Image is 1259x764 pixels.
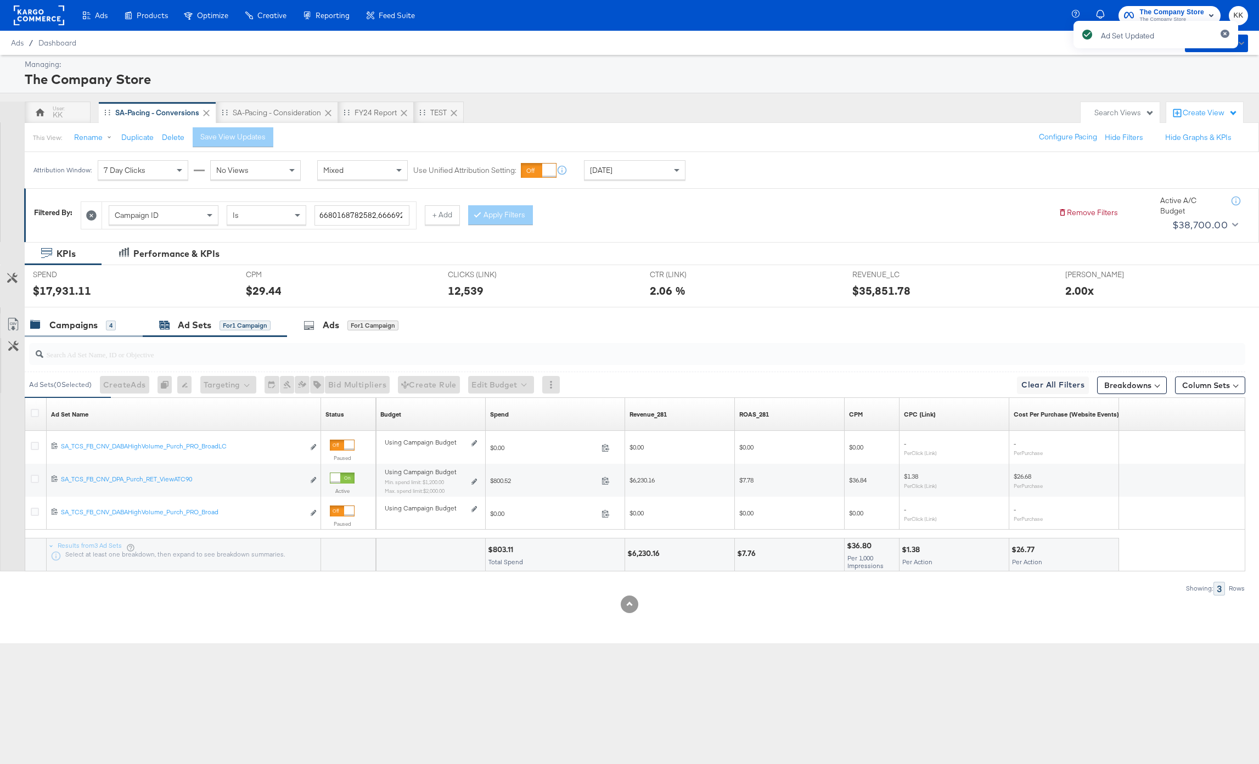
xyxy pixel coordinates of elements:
[1011,544,1038,555] div: $26.77
[385,438,469,447] div: Using Campaign Budget
[220,321,271,330] div: for 1 Campaign
[425,205,460,225] button: + Add
[61,475,304,486] a: SA_TCS_FB_CNV_DPA_Purch_RET_ViewATC90
[316,11,350,20] span: Reporting
[344,109,350,115] div: Drag to reorder tab
[385,479,444,485] sub: Min. spend limit: $1,200.00
[1014,410,1119,419] div: Cost Per Purchase (Website Events)
[11,38,24,47] span: Ads
[1014,410,1119,419] a: The average cost for each purchase tracked by your Custom Audience pixel on your website after pe...
[115,108,199,118] div: SA-Pacing - Conversions
[233,210,239,220] span: Is
[904,410,936,419] div: CPC (Link)
[133,248,220,260] div: Performance & KPIs
[1021,378,1084,392] span: Clear All Filters
[385,487,445,494] sub: Max. spend limit : $2,000.00
[847,554,884,570] span: Per 1,000 Impressions
[490,443,597,452] span: $0.00
[1101,31,1154,41] div: Ad Set Updated
[904,450,937,456] sub: Per Click (Link)
[488,558,523,566] span: Total Spend
[413,165,516,176] label: Use Unified Attribution Setting:
[106,321,116,330] div: 4
[1012,558,1042,566] span: Per Action
[33,133,62,142] div: This View:
[25,59,1245,70] div: Managing:
[739,476,754,484] span: $7.78
[95,11,108,20] span: Ads
[233,108,321,118] div: SA-Pacing - Consideration
[38,38,76,47] a: Dashboard
[430,108,447,118] div: TEST
[902,558,932,566] span: Per Action
[222,109,228,115] div: Drag to reorder tab
[314,205,409,226] input: Enter a search term
[849,443,863,451] span: $0.00
[490,410,509,419] a: The total amount spent to date.
[325,410,344,419] a: Shows the current state of your Ad Set.
[61,475,304,484] div: SA_TCS_FB_CNV_DPA_Purch_RET_ViewATC90
[448,283,484,299] div: 12,539
[847,541,875,551] div: $36.80
[1119,6,1221,25] button: The Company StoreThe Company Store
[490,509,597,518] span: $0.00
[904,410,936,419] a: The average cost for each link click you've received from your ad.
[33,166,92,174] div: Attribution Window:
[330,454,355,462] label: Paused
[51,410,88,419] div: Ad Set Name
[29,380,92,390] div: Ad Sets ( 0 Selected)
[25,70,1245,88] div: The Company Store
[737,548,759,559] div: $7.76
[1014,450,1043,456] sub: Per Purchase
[1139,7,1204,18] span: The Company Store
[650,269,732,280] span: CTR (LINK)
[902,544,923,555] div: $1.38
[419,109,425,115] div: Drag to reorder tab
[385,504,469,513] div: Using Campaign Budget
[57,248,76,260] div: KPIs
[490,410,509,419] div: Spend
[323,319,339,332] div: Ads
[347,321,398,330] div: for 1 Campaign
[629,443,644,451] span: $0.00
[49,319,98,332] div: Campaigns
[379,11,415,20] span: Feed Suite
[629,509,644,517] span: $0.00
[380,410,401,419] div: Budget
[739,410,769,419] a: ROAS_281
[849,509,863,517] span: $0.00
[849,476,867,484] span: $36.84
[739,509,754,517] span: $0.00
[24,38,38,47] span: /
[34,207,72,218] div: Filtered By:
[1058,207,1118,218] button: Remove Filters
[627,548,663,559] div: $6,230.16
[488,544,516,555] div: $803.11
[448,269,530,280] span: CLICKS (LINK)
[629,476,655,484] span: $6,230.16
[246,283,282,299] div: $29.44
[66,128,123,148] button: Rename
[330,520,355,527] label: Paused
[849,410,863,419] div: CPM
[162,132,184,143] button: Delete
[629,410,667,419] div: Revenue_281
[1031,127,1105,147] button: Configure Pacing
[51,410,88,419] a: Your Ad Set name.
[33,283,91,299] div: $17,931.11
[61,508,304,519] a: SA_TCS_FB_CNV_DABAHighVolume_Purch_PRO_Broad
[650,283,685,299] div: 2.06 %
[330,487,355,495] label: Active
[53,110,63,120] div: KK
[115,210,159,220] span: Campaign ID
[325,410,344,419] div: Status
[104,165,145,175] span: 7 Day Clicks
[849,410,863,419] a: The average cost you've paid to have 1,000 impressions of your ad.
[1229,6,1248,25] button: KK
[1017,377,1089,394] button: Clear All Filters
[590,165,612,175] span: [DATE]
[178,319,211,332] div: Ad Sets
[739,443,754,451] span: $0.00
[104,109,110,115] div: Drag to reorder tab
